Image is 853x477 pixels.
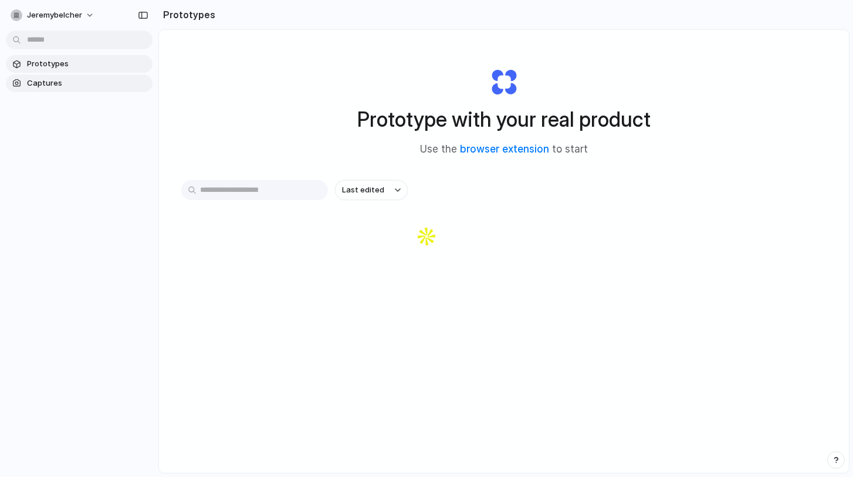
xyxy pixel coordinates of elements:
button: jeremybelcher [6,6,100,25]
span: Use the to start [420,142,588,157]
span: Prototypes [27,58,148,70]
span: Captures [27,77,148,89]
a: Prototypes [6,55,153,73]
span: jeremybelcher [27,9,82,21]
button: Last edited [335,180,408,200]
h1: Prototype with your real product [357,104,651,135]
span: Last edited [342,184,384,196]
h2: Prototypes [158,8,215,22]
a: browser extension [460,143,549,155]
a: Captures [6,75,153,92]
